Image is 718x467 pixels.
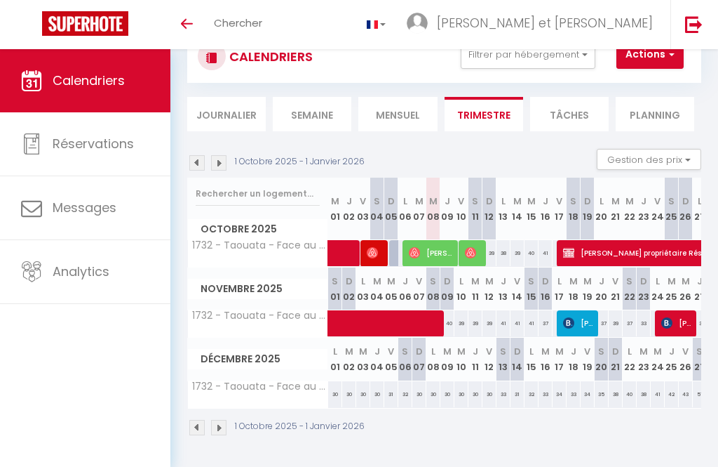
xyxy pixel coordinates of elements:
span: Messages [53,199,116,216]
span: Analytics [53,263,109,280]
th: 24 [651,178,665,240]
abbr: M [513,195,522,208]
abbr: M [345,345,353,358]
li: Trimestre [445,97,523,131]
div: 43 [679,381,693,407]
abbr: D [542,275,549,288]
th: 07 [412,268,426,310]
th: 12 [482,338,496,381]
abbr: L [431,345,435,358]
abbr: S [402,345,408,358]
div: 30 [482,381,496,407]
abbr: M [653,345,662,358]
span: Réservations [53,135,134,152]
div: 30 [370,381,384,407]
abbr: J [571,345,576,358]
span: 1732 - Taouata - Face au port [190,240,330,251]
abbr: J [599,275,604,288]
abbr: V [458,195,464,208]
th: 19 [581,268,595,310]
abbr: M [639,345,648,358]
abbr: M [443,345,452,358]
abbr: M [625,195,634,208]
th: 04 [370,178,384,240]
th: 08 [426,268,440,310]
th: 15 [524,338,538,381]
th: 11 [468,338,482,381]
span: Calendriers [53,72,125,89]
th: 16 [538,178,553,240]
abbr: J [697,275,703,288]
div: 35 [595,381,609,407]
th: 13 [496,178,510,240]
li: Journalier [187,97,266,131]
img: ... [407,13,428,34]
abbr: M [611,195,620,208]
div: 42 [665,381,679,407]
th: 11 [468,268,482,310]
span: Décembre 2025 [188,349,327,369]
abbr: S [696,345,703,358]
div: 33 [637,310,651,336]
th: 09 [440,338,454,381]
abbr: L [529,345,534,358]
abbr: M [471,275,480,288]
input: Rechercher un logement... [196,181,320,206]
span: Chercher [214,15,262,30]
abbr: J [641,195,646,208]
th: 04 [370,338,384,381]
abbr: M [583,275,592,288]
abbr: V [556,195,562,208]
div: 30 [454,381,468,407]
abbr: M [387,275,395,288]
th: 26 [679,268,693,310]
abbr: S [332,275,338,288]
th: 24 [651,338,665,381]
img: Super Booking [42,11,128,36]
abbr: J [445,195,450,208]
abbr: V [654,195,661,208]
abbr: V [514,275,520,288]
abbr: J [473,345,478,358]
abbr: L [600,195,604,208]
div: 39 [609,310,623,336]
abbr: M [527,195,536,208]
th: 18 [567,178,581,240]
th: 09 [440,268,454,310]
th: 01 [328,178,342,240]
abbr: V [584,345,590,358]
abbr: V [416,275,422,288]
abbr: V [360,195,366,208]
div: 30 [328,381,342,407]
th: 22 [623,338,637,381]
span: [PERSON_NAME] et [PERSON_NAME] [437,14,653,32]
th: 07 [412,178,426,240]
th: 14 [510,338,524,381]
th: 08 [426,178,440,240]
abbr: D [444,275,451,288]
th: 17 [553,338,567,381]
th: 25 [665,338,679,381]
th: 04 [370,268,384,310]
abbr: M [359,345,367,358]
div: 37 [595,310,609,336]
abbr: L [459,275,463,288]
span: [PERSON_NAME] [367,239,386,266]
span: [PERSON_NAME][DATE] [465,239,484,266]
button: Actions [616,41,684,69]
th: 20 [595,338,609,381]
div: 34 [581,381,595,407]
th: 25 [665,178,679,240]
abbr: M [415,195,424,208]
div: 38 [637,381,651,407]
abbr: D [640,275,647,288]
div: 30 [426,381,440,407]
th: 06 [398,338,412,381]
th: 08 [426,338,440,381]
abbr: M [555,345,564,358]
th: 19 [581,178,595,240]
abbr: L [656,275,660,288]
th: 06 [398,268,412,310]
th: 11 [468,178,482,240]
abbr: L [557,275,562,288]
